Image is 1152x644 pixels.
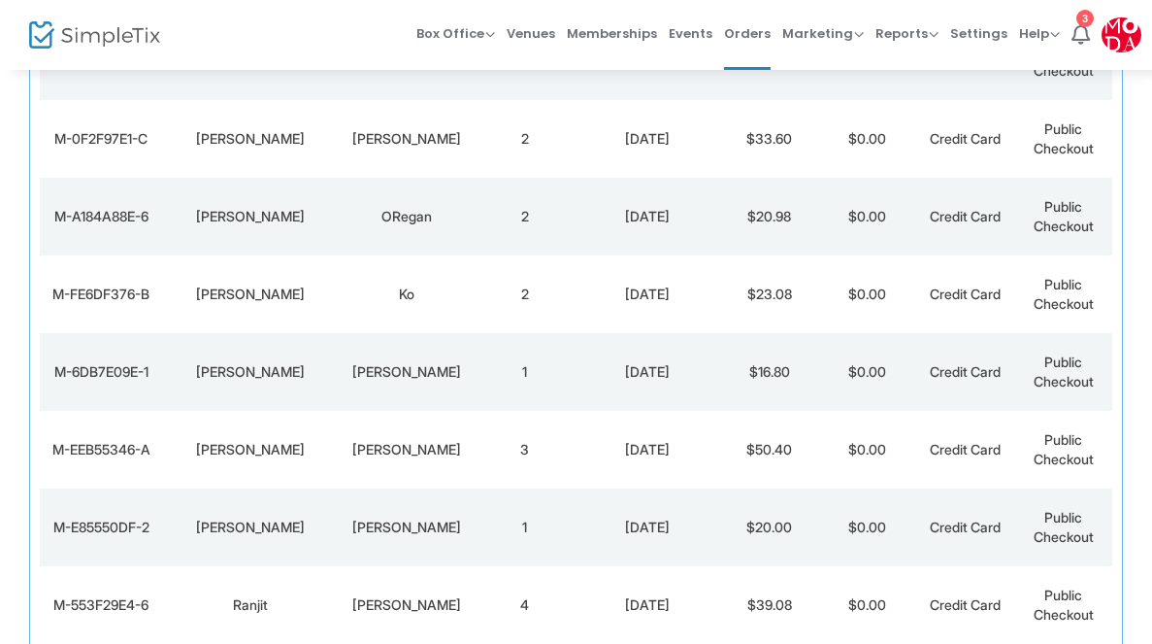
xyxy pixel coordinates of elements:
[720,489,818,566] td: $20.00
[1034,509,1094,545] span: Public Checkout
[578,440,715,459] div: 8/19/2025
[476,255,574,333] td: 2
[818,178,916,255] td: $0.00
[724,9,771,58] span: Orders
[818,411,916,489] td: $0.00
[578,595,715,615] div: 8/19/2025
[578,362,715,382] div: 8/19/2025
[476,333,574,411] td: 1
[344,595,471,615] div: Banerjee
[818,489,916,566] td: $0.00
[416,24,495,43] span: Box Office
[344,518,471,537] div: Ratner
[782,24,864,43] span: Marketing
[1019,24,1060,43] span: Help
[578,285,715,304] div: 8/20/2025
[720,178,818,255] td: $20.98
[344,129,471,149] div: Hartman
[167,518,334,537] div: Barbara
[930,208,1001,224] span: Credit Card
[720,100,818,178] td: $33.60
[45,362,157,382] div: M-6DB7E09E-1
[344,285,471,304] div: Ko
[578,518,715,537] div: 8/19/2025
[950,9,1007,58] span: Settings
[720,566,818,644] td: $39.08
[476,100,574,178] td: 2
[167,595,334,615] div: Ranjit
[930,130,1001,147] span: Credit Card
[45,595,157,615] div: M-553F29E4-6
[1034,431,1094,467] span: Public Checkout
[45,285,157,304] div: M-FE6DF376-B
[1034,120,1094,156] span: Public Checkout
[1034,587,1094,623] span: Public Checkout
[45,440,157,459] div: M-EEB55346-A
[875,24,938,43] span: Reports
[167,440,334,459] div: Kelly
[476,566,574,644] td: 4
[45,518,157,537] div: M-E85550DF-2
[344,362,471,382] div: Weddle
[818,566,916,644] td: $0.00
[818,255,916,333] td: $0.00
[818,100,916,178] td: $0.00
[578,129,715,149] div: 8/20/2025
[476,411,574,489] td: 3
[167,285,334,304] div: Andrew
[930,519,1001,535] span: Credit Card
[1076,10,1094,27] div: 3
[1034,276,1094,312] span: Public Checkout
[167,362,334,382] div: Karrie
[344,440,471,459] div: Dyer
[930,441,1001,458] span: Credit Card
[930,596,1001,613] span: Credit Card
[1034,354,1094,390] span: Public Checkout
[167,129,334,149] div: Terry
[669,9,712,58] span: Events
[167,207,334,226] div: Justin
[818,333,916,411] td: $0.00
[344,207,471,226] div: ORegan
[720,411,818,489] td: $50.40
[1034,198,1094,234] span: Public Checkout
[930,286,1001,302] span: Credit Card
[45,207,157,226] div: M-A184A88E-6
[45,129,157,149] div: M-0F2F97E1-C
[476,489,574,566] td: 1
[567,9,657,58] span: Memberships
[1034,43,1094,79] span: Public Checkout
[507,9,555,58] span: Venues
[720,333,818,411] td: $16.80
[720,255,818,333] td: $23.08
[476,178,574,255] td: 2
[930,363,1001,380] span: Credit Card
[578,207,715,226] div: 8/20/2025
